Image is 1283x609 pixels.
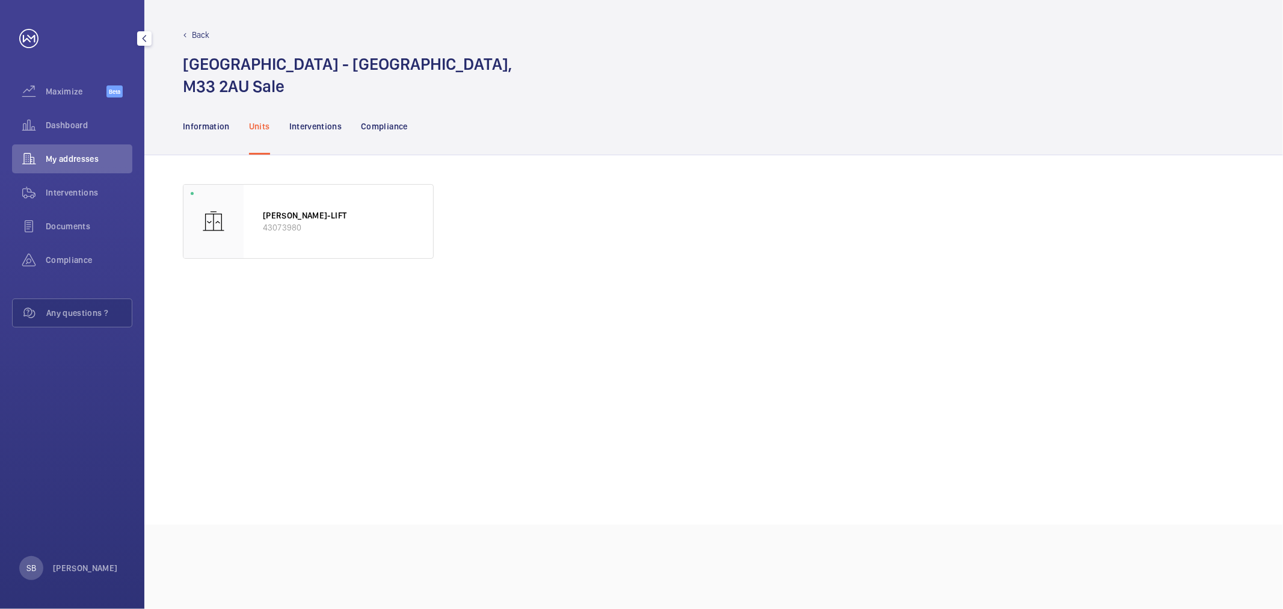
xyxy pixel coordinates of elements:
p: Interventions [289,120,342,132]
span: Interventions [46,187,132,199]
p: 43073980 [263,221,414,233]
p: [PERSON_NAME] [53,562,118,574]
h1: [GEOGRAPHIC_DATA] - [GEOGRAPHIC_DATA], M33 2AU Sale [183,53,512,97]
p: [PERSON_NAME]-LIFT [263,209,414,221]
span: Any questions ? [46,307,132,319]
span: Maximize [46,85,106,97]
span: Beta [106,85,123,97]
img: elevator.svg [202,209,226,233]
p: Back [192,29,210,41]
span: My addresses [46,153,132,165]
p: Compliance [361,120,408,132]
span: Compliance [46,254,132,266]
span: Dashboard [46,119,132,131]
p: Information [183,120,230,132]
p: Units [249,120,270,132]
span: Documents [46,220,132,232]
p: SB [26,562,36,574]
